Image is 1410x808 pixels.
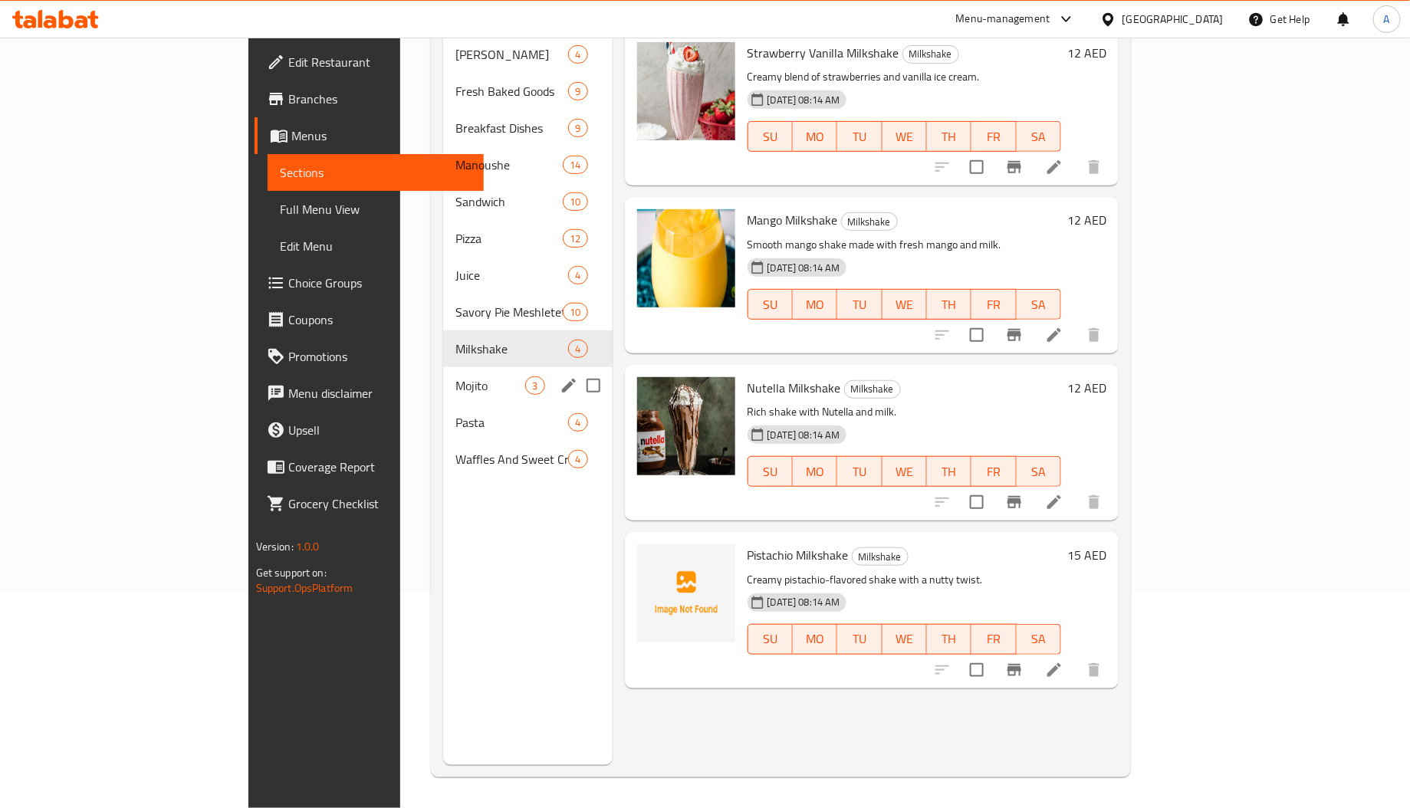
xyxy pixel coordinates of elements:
[761,595,846,609] span: [DATE] 08:14 AM
[748,456,793,487] button: SU
[841,212,898,231] div: Milkshake
[443,30,612,484] nav: Menu sections
[961,486,993,518] span: Select to update
[443,330,612,367] div: Milkshake4
[569,452,587,467] span: 4
[256,578,353,598] a: Support.OpsPlatform
[455,119,568,137] span: Breakfast Dishes
[748,376,841,399] span: Nutella Milkshake
[255,448,484,485] a: Coverage Report
[455,340,568,358] div: Milkshake
[296,537,320,557] span: 1.0.0
[1017,121,1061,152] button: SA
[927,456,971,487] button: TH
[844,380,901,399] div: Milkshake
[748,624,793,655] button: SU
[455,192,563,211] span: Sandwich
[288,274,472,292] span: Choice Groups
[443,36,612,73] div: [PERSON_NAME]4
[748,289,793,320] button: SU
[761,428,846,442] span: [DATE] 08:14 AM
[255,485,484,522] a: Grocery Checklist
[1076,149,1113,186] button: delete
[455,266,568,284] div: Juice
[961,319,993,351] span: Select to update
[255,117,484,154] a: Menus
[563,156,587,174] div: items
[978,294,1010,316] span: FR
[748,570,1062,590] p: Creamy pistachio-flavored shake with a nutty twist.
[557,374,580,397] button: edit
[569,48,587,62] span: 4
[882,624,927,655] button: WE
[563,303,587,321] div: items
[933,126,965,148] span: TH
[280,237,472,255] span: Edit Menu
[971,456,1016,487] button: FR
[1076,317,1113,353] button: delete
[799,628,831,650] span: MO
[455,156,563,174] span: Manoushe
[799,461,831,483] span: MO
[1017,289,1061,320] button: SA
[288,421,472,439] span: Upsell
[882,289,927,320] button: WE
[568,119,587,137] div: items
[455,45,568,64] div: Alexandrian Hawawshi
[255,264,484,301] a: Choice Groups
[280,163,472,182] span: Sections
[1067,42,1106,64] h6: 12 AED
[1023,126,1055,148] span: SA
[455,413,568,432] div: Pasta
[837,121,882,152] button: TU
[761,261,846,275] span: [DATE] 08:14 AM
[748,209,838,232] span: Mango Milkshake
[799,126,831,148] span: MO
[1067,209,1106,231] h6: 12 AED
[933,294,965,316] span: TH
[255,301,484,338] a: Coupons
[268,191,484,228] a: Full Menu View
[443,257,612,294] div: Juice4
[568,266,587,284] div: items
[961,151,993,183] span: Select to update
[455,45,568,64] span: [PERSON_NAME]
[843,461,876,483] span: TU
[443,146,612,183] div: Manoushe14
[933,628,965,650] span: TH
[1067,544,1106,566] h6: 15 AED
[443,441,612,478] div: Waffles And Sweet Crepes4
[748,67,1062,87] p: Creamy blend of strawberries and vanilla ice cream.
[748,235,1062,255] p: Smooth mango shake made with fresh mango and milk.
[637,209,735,307] img: Mango Milkshake
[1384,11,1390,28] span: A
[837,456,882,487] button: TU
[933,461,965,483] span: TH
[268,228,484,264] a: Edit Menu
[1122,11,1224,28] div: [GEOGRAPHIC_DATA]
[455,82,568,100] div: Fresh Baked Goods
[793,121,837,152] button: MO
[748,41,899,64] span: Strawberry Vanilla Milkshake
[978,628,1010,650] span: FR
[280,200,472,218] span: Full Menu View
[748,544,849,567] span: Pistachio Milkshake
[853,548,908,566] span: Milkshake
[569,84,587,99] span: 9
[761,93,846,107] span: [DATE] 08:14 AM
[837,624,882,655] button: TU
[1023,628,1055,650] span: SA
[455,303,563,321] span: Savory Pie Meshletet
[568,82,587,100] div: items
[971,624,1016,655] button: FR
[455,376,525,395] span: Mojito
[288,458,472,476] span: Coverage Report
[1045,493,1063,511] a: Edit menu item
[443,73,612,110] div: Fresh Baked Goods9
[961,654,993,686] span: Select to update
[288,494,472,513] span: Grocery Checklist
[288,347,472,366] span: Promotions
